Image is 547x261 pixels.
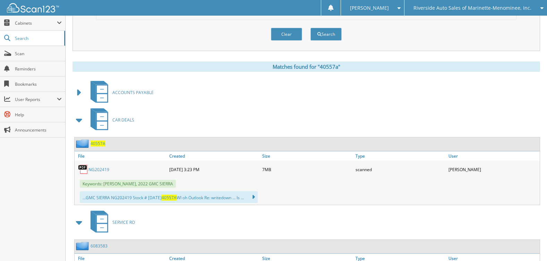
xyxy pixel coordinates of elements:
[76,242,91,250] img: folder2.png
[112,219,135,225] span: SERVICE RO
[168,162,260,176] div: [DATE] 3:23 PM
[72,61,540,72] div: Matches found for "40557a"
[112,117,134,123] span: CAR DEALS
[91,243,108,249] a: 6083583
[413,6,531,10] span: Riverside Auto Sales of Marinette-Menominee, Inc.
[80,180,176,188] span: Keywords: [PERSON_NAME], 2022 GMC SIERRA
[447,162,540,176] div: [PERSON_NAME]
[75,151,168,161] a: File
[354,151,447,161] a: Type
[354,162,447,176] div: scanned
[310,28,342,41] button: Search
[15,127,62,133] span: Announcements
[162,195,177,201] span: 40557A
[80,191,258,203] div: ...GMC SIERRA NG202419 Stock # [DATE] WI oh Outlook Re: writedown ... Is ...
[7,3,59,12] img: scan123-logo-white.svg
[447,151,540,161] a: User
[512,228,547,261] iframe: Chat Widget
[78,164,88,175] img: PDF.png
[15,20,57,26] span: Cabinets
[15,81,62,87] span: Bookmarks
[86,79,154,106] a: ACCOUNTS PAYABLE
[271,28,302,41] button: Clear
[91,141,105,146] a: 40557A
[15,112,62,118] span: Help
[260,162,353,176] div: 7MB
[15,96,57,102] span: User Reports
[168,151,260,161] a: Created
[350,6,389,10] span: [PERSON_NAME]
[260,151,353,161] a: Size
[15,66,62,72] span: Reminders
[112,90,154,95] span: ACCOUNTS PAYABLE
[15,51,62,57] span: Scan
[15,35,61,41] span: Search
[86,209,135,236] a: SERVICE RO
[88,167,109,172] a: NG202419
[76,139,91,148] img: folder2.png
[86,106,134,134] a: CAR DEALS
